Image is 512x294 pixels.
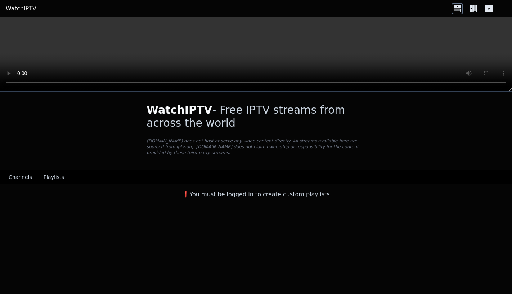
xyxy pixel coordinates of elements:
h3: ❗️You must be logged in to create custom playlists [135,190,377,199]
button: Channels [9,171,32,184]
button: Playlists [44,171,64,184]
h1: - Free IPTV streams from across the world [147,104,365,130]
a: iptv-org [176,144,193,149]
span: WatchIPTV [147,104,212,116]
a: WatchIPTV [6,4,36,13]
p: [DOMAIN_NAME] does not host or serve any video content directly. All streams available here are s... [147,138,365,155]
